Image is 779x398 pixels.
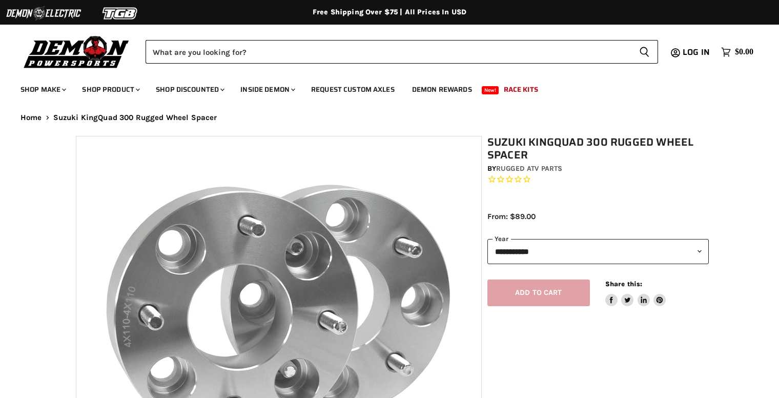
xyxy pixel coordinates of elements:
aside: Share this: [605,280,666,307]
a: Request Custom Axles [303,79,402,100]
input: Search [146,40,631,64]
span: Rated 0.0 out of 5 stars 0 reviews [487,174,709,185]
div: by [487,163,709,174]
a: Inside Demon [233,79,301,100]
a: Shop Make [13,79,72,100]
a: Home [20,113,42,122]
a: Shop Discounted [148,79,231,100]
a: Race Kits [496,79,546,100]
h1: Suzuki KingQuad 300 Rugged Wheel Spacer [487,136,709,162]
a: Shop Product [74,79,146,100]
select: year [487,239,709,264]
a: Rugged ATV Parts [496,164,562,173]
ul: Main menu [13,75,751,100]
span: Share this: [605,280,642,288]
span: Suzuki KingQuad 300 Rugged Wheel Spacer [53,113,217,122]
span: New! [482,86,499,94]
a: $0.00 [716,45,758,59]
span: $0.00 [735,47,753,57]
a: Log in [678,48,716,57]
a: Demon Rewards [404,79,480,100]
img: TGB Logo 2 [82,4,159,23]
form: Product [146,40,658,64]
span: Log in [683,46,710,58]
img: Demon Electric Logo 2 [5,4,82,23]
img: Demon Powersports [20,33,133,70]
span: From: $89.00 [487,212,536,221]
button: Search [631,40,658,64]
